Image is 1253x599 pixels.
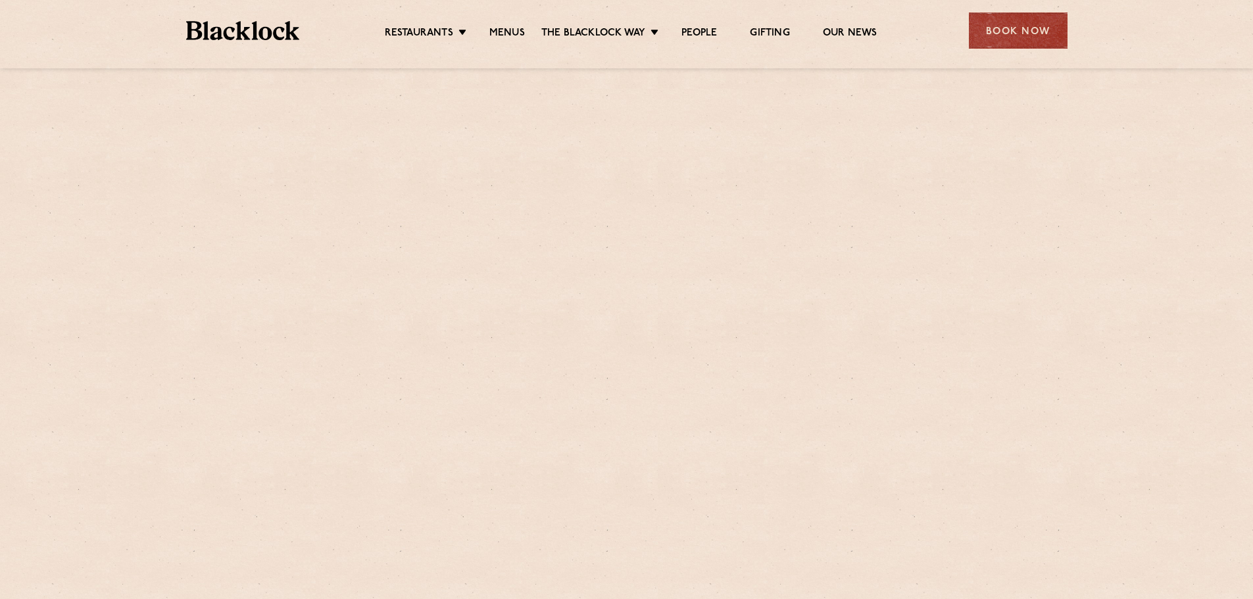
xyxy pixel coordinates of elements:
[541,27,645,41] a: The Blacklock Way
[489,27,525,41] a: Menus
[750,27,789,41] a: Gifting
[385,27,453,41] a: Restaurants
[681,27,717,41] a: People
[969,12,1068,49] div: Book Now
[823,27,877,41] a: Our News
[186,21,300,40] img: BL_Textured_Logo-footer-cropped.svg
